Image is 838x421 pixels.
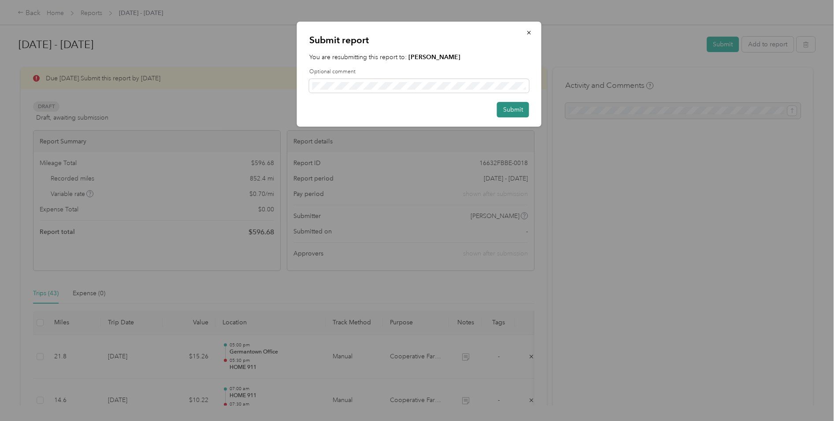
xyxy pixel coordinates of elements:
[408,53,460,61] strong: [PERSON_NAME]
[309,34,529,46] p: Submit report
[789,372,838,421] iframe: Everlance-gr Chat Button Frame
[497,102,529,117] button: Submit
[309,53,529,62] p: You are resubmitting this report to:
[309,68,529,76] label: Optional comment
